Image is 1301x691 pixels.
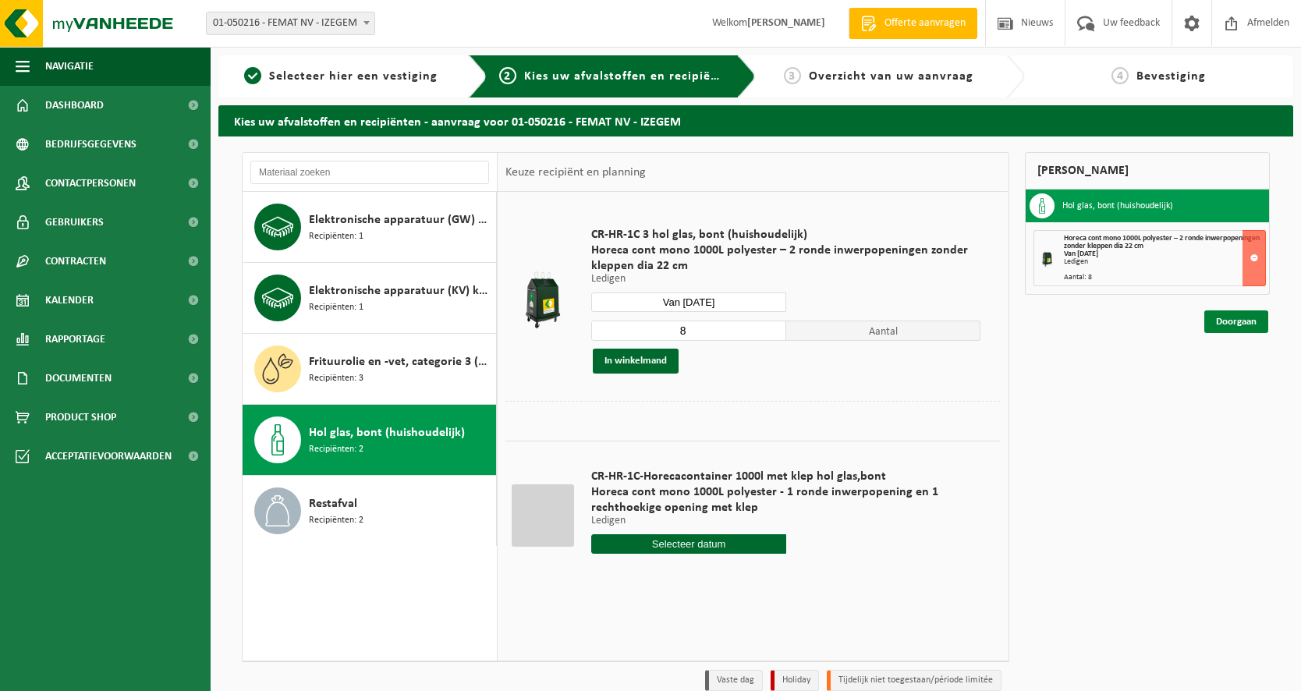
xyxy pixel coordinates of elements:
[591,227,980,243] span: CR-HR-1C 3 hol glas, bont (huishoudelijk)
[45,398,116,437] span: Product Shop
[849,8,977,39] a: Offerte aanvragen
[1136,70,1206,83] span: Bevestiging
[705,670,763,691] li: Vaste dag
[309,423,465,442] span: Hol glas, bont (huishoudelijk)
[309,494,357,513] span: Restafval
[45,242,106,281] span: Contracten
[591,243,980,274] span: Horeca cont mono 1000L polyester – 2 ronde inwerpopeningen zonder kleppen dia 22 cm
[747,17,825,29] strong: [PERSON_NAME]
[498,153,654,192] div: Keuze recipiënt en planning
[45,437,172,476] span: Acceptatievoorwaarden
[591,469,980,484] span: CR-HR-1C-Horecacontainer 1000l met klep hol glas,bont
[827,670,1001,691] li: Tijdelijk niet toegestaan/période limitée
[591,534,786,554] input: Selecteer datum
[591,292,786,312] input: Selecteer datum
[244,67,261,84] span: 1
[499,67,516,84] span: 2
[243,192,497,263] button: Elektronische apparatuur (GW) groot wit (huishoudelijk) Recipiënten: 1
[45,281,94,320] span: Kalender
[45,164,136,203] span: Contactpersonen
[309,371,363,386] span: Recipiënten: 3
[207,12,374,34] span: 01-050216 - FEMAT NV - IZEGEM
[591,484,980,516] span: Horeca cont mono 1000L polyester - 1 ronde inwerpopening en 1 rechthoekige opening met klep
[269,70,438,83] span: Selecteer hier een vestiging
[1204,310,1268,333] a: Doorgaan
[786,321,981,341] span: Aantal
[524,70,739,83] span: Kies uw afvalstoffen en recipiënten
[1064,234,1260,250] span: Horeca cont mono 1000L polyester – 2 ronde inwerpopeningen zonder kleppen dia 22 cm
[1064,250,1098,258] strong: Van [DATE]
[784,67,801,84] span: 3
[309,300,363,315] span: Recipiënten: 1
[309,211,492,229] span: Elektronische apparatuur (GW) groot wit (huishoudelijk)
[206,12,375,35] span: 01-050216 - FEMAT NV - IZEGEM
[1064,258,1265,266] div: Ledigen
[591,274,980,285] p: Ledigen
[771,670,819,691] li: Holiday
[45,47,94,86] span: Navigatie
[45,320,105,359] span: Rapportage
[243,334,497,405] button: Frituurolie en -vet, categorie 3 (huishoudelijk) (ongeschikt voor vergisting) Recipiënten: 3
[243,405,497,476] button: Hol glas, bont (huishoudelijk) Recipiënten: 2
[45,125,136,164] span: Bedrijfsgegevens
[809,70,973,83] span: Overzicht van uw aanvraag
[593,349,679,374] button: In winkelmand
[309,353,492,371] span: Frituurolie en -vet, categorie 3 (huishoudelijk) (ongeschikt voor vergisting)
[250,161,489,184] input: Materiaal zoeken
[591,516,980,526] p: Ledigen
[45,359,112,398] span: Documenten
[309,442,363,457] span: Recipiënten: 2
[1025,152,1271,190] div: [PERSON_NAME]
[45,203,104,242] span: Gebruikers
[1062,193,1173,218] h3: Hol glas, bont (huishoudelijk)
[1111,67,1129,84] span: 4
[45,86,104,125] span: Dashboard
[243,263,497,334] button: Elektronische apparatuur (KV) koelvries (huishoudelijk) Recipiënten: 1
[881,16,970,31] span: Offerte aanvragen
[309,513,363,528] span: Recipiënten: 2
[1064,274,1265,282] div: Aantal: 8
[226,67,456,86] a: 1Selecteer hier een vestiging
[309,229,363,244] span: Recipiënten: 1
[218,105,1293,136] h2: Kies uw afvalstoffen en recipiënten - aanvraag voor 01-050216 - FEMAT NV - IZEGEM
[309,282,492,300] span: Elektronische apparatuur (KV) koelvries (huishoudelijk)
[243,476,497,546] button: Restafval Recipiënten: 2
